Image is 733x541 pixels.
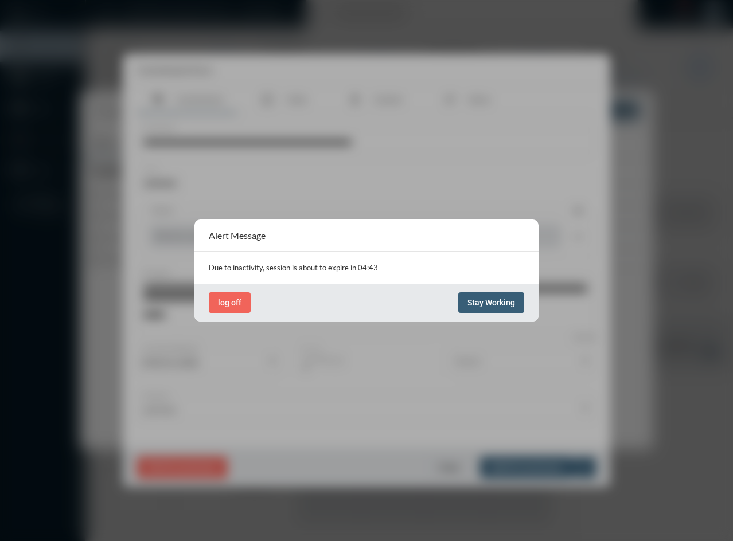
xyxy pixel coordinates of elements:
button: log off [209,292,251,313]
p: Due to inactivity, session is about to expire in 04:43 [209,263,524,272]
button: Stay Working [458,292,524,313]
h2: Alert Message [209,230,266,241]
span: log off [218,298,241,307]
span: Stay Working [467,298,515,307]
